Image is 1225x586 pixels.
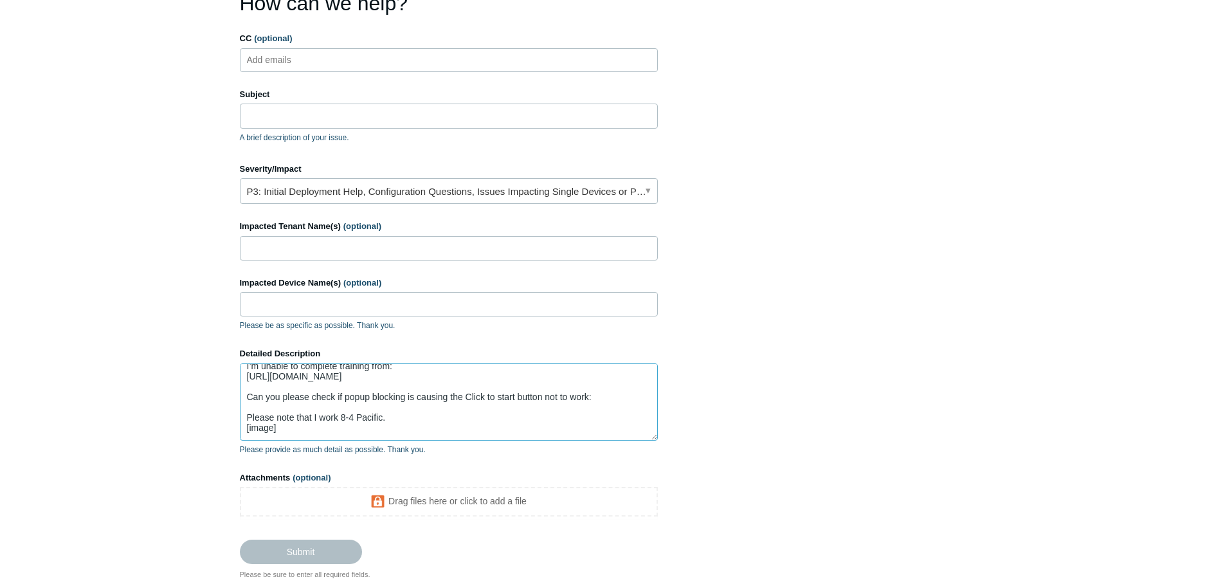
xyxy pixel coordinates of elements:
[240,347,658,360] label: Detailed Description
[240,132,658,143] p: A brief description of your issue.
[240,32,658,45] label: CC
[242,50,318,69] input: Add emails
[240,277,658,289] label: Impacted Device Name(s)
[240,540,362,564] input: Submit
[293,473,331,482] span: (optional)
[240,444,658,455] p: Please provide as much detail as possible. Thank you.
[254,33,292,43] span: (optional)
[240,569,658,580] div: Please be sure to enter all required fields.
[240,178,658,204] a: P3: Initial Deployment Help, Configuration Questions, Issues Impacting Single Devices or Past Out...
[343,221,381,231] span: (optional)
[240,163,658,176] label: Severity/Impact
[343,278,381,288] span: (optional)
[240,472,658,484] label: Attachments
[240,220,658,233] label: Impacted Tenant Name(s)
[240,88,658,101] label: Subject
[240,320,658,331] p: Please be as specific as possible. Thank you.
